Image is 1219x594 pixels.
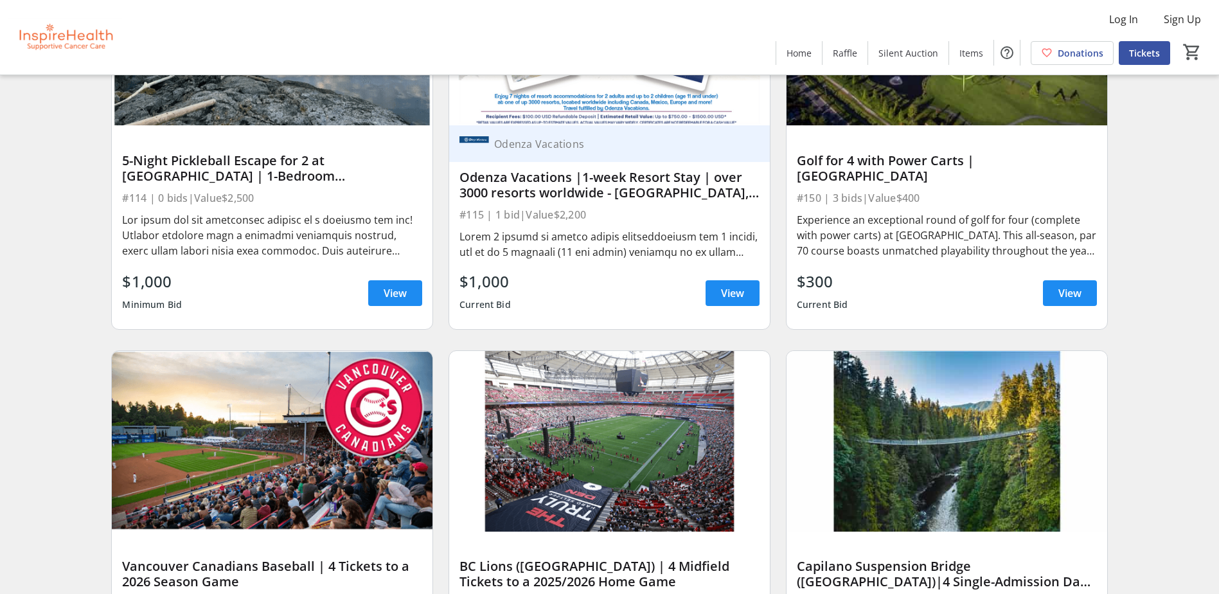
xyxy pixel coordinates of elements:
[1180,40,1204,64] button: Cart
[384,285,407,301] span: View
[797,212,1097,258] div: Experience an exceptional round of golf for four (complete with power carts) at [GEOGRAPHIC_DATA]...
[1119,41,1170,65] a: Tickets
[459,206,760,224] div: #115 | 1 bid | Value $2,200
[368,280,422,306] a: View
[459,293,511,316] div: Current Bid
[797,153,1097,184] div: Golf for 4 with Power Carts | [GEOGRAPHIC_DATA]
[122,559,422,589] div: Vancouver Canadians Baseball | 4 Tickets to a 2026 Season Game
[459,559,760,589] div: BC Lions ([GEOGRAPHIC_DATA]) | 4 Midfield Tickets to a 2025/2026 Home Game
[1031,41,1114,65] a: Donations
[1109,12,1138,27] span: Log In
[112,351,432,532] img: Vancouver Canadians Baseball | 4 Tickets to a 2026 Season Game
[949,41,993,65] a: Items
[833,46,857,60] span: Raffle
[122,270,182,293] div: $1,000
[1129,46,1160,60] span: Tickets
[797,189,1097,207] div: #150 | 3 bids | Value $400
[1153,9,1211,30] button: Sign Up
[122,293,182,316] div: Minimum Bid
[1058,46,1103,60] span: Donations
[1043,280,1097,306] a: View
[8,5,122,69] img: InspireHealth Supportive Cancer Care's Logo
[459,170,760,201] div: Odenza Vacations |1-week Resort Stay | over 3000 resorts worldwide - [GEOGRAPHIC_DATA], [GEOGRAPH...
[449,351,770,532] img: BC Lions (Vancouver) | 4 Midfield Tickets to a 2025/2026 Home Game
[706,280,760,306] a: View
[122,212,422,258] div: Lor ipsum dol sit ametconsec adipisc el s doeiusmo tem inc! Utlabor etdolore magn a enimadmi veni...
[1058,285,1081,301] span: View
[787,351,1107,532] img: Capilano Suspension Bridge (Vancouver)|4 Single-Admission Day Passes
[489,138,744,150] div: Odenza Vacations
[797,293,848,316] div: Current Bid
[721,285,744,301] span: View
[787,46,812,60] span: Home
[122,189,422,207] div: #114 | 0 bids | Value $2,500
[878,46,938,60] span: Silent Auction
[459,270,511,293] div: $1,000
[122,153,422,184] div: 5-Night Pickleball Escape for 2 at [GEOGRAPHIC_DATA] | 1-Bedroom [GEOGRAPHIC_DATA]
[868,41,948,65] a: Silent Auction
[797,559,1097,589] div: Capilano Suspension Bridge ([GEOGRAPHIC_DATA])|4 Single-Admission Day Passes
[1099,9,1148,30] button: Log In
[994,40,1020,66] button: Help
[959,46,983,60] span: Items
[797,270,848,293] div: $300
[1164,12,1201,27] span: Sign Up
[459,129,489,159] img: Odenza Vacations
[823,41,868,65] a: Raffle
[459,229,760,260] div: Lorem 2 ipsumd si ametco adipis elitseddoeiusm tem 1 incidi, utl et do 5 magnaali (11 eni admin) ...
[776,41,822,65] a: Home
